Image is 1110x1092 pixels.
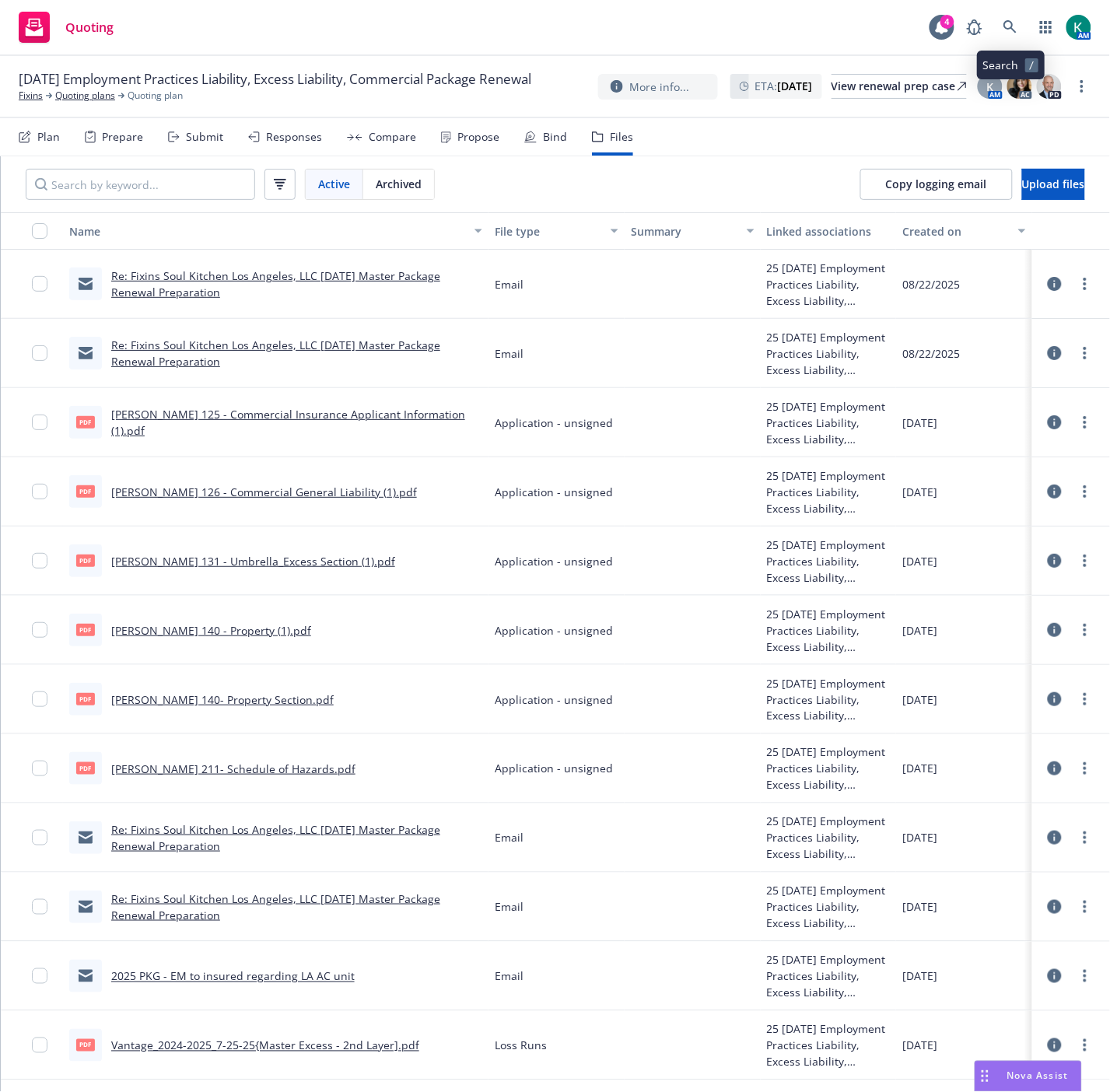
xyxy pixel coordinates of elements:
span: [DATE] [902,899,937,915]
div: View renewal prep case [832,75,967,98]
input: Toggle Row Selected [32,830,47,845]
div: 25 [DATE] Employment Practices Liability, Excess Liability, Commercial Package Renewal [767,467,891,516]
span: pdf [76,1039,95,1051]
button: Upload files [1022,169,1085,200]
div: 25 [DATE] Employment Practices Liability, Excess Liability, Commercial Package Renewal [767,398,891,447]
input: Toggle Row Selected [32,415,47,430]
div: 25 [DATE] Employment Practices Liability, Excess Liability, Commercial Package Renewal [767,952,891,1001]
div: 25 [DATE] Employment Practices Liability, Excess Liability, Commercial Package Renewal [767,675,891,724]
a: more [1076,413,1094,432]
div: File type [495,223,601,240]
div: 25 [DATE] Employment Practices Liability, Excess Liability, Commercial Package Renewal [767,883,891,932]
span: K [987,79,994,95]
input: Toggle Row Selected [32,691,47,707]
a: View renewal prep case [832,74,967,99]
span: Archived [376,176,422,192]
div: Compare [369,131,416,143]
span: More info... [629,79,689,95]
button: Linked associations [761,212,897,250]
div: 4 [940,15,954,29]
span: Email [495,968,523,985]
span: Email [495,345,523,362]
a: [PERSON_NAME] 211- Schedule of Hazards.pdf [111,761,355,776]
span: Application - unsigned [495,622,613,639]
span: Application - unsigned [495,761,613,777]
a: Re: Fixins Soul Kitchen Los Angeles, LLC [DATE] Master Package Renewal Preparation [111,338,440,369]
a: Fixins [19,89,43,103]
a: more [1076,690,1094,709]
span: Application - unsigned [495,553,613,569]
span: [DATE] Employment Practices Liability, Excess Liability, Commercial Package Renewal [19,70,531,89]
span: pdf [76,555,95,566]
a: more [1076,621,1094,639]
a: more [1076,1036,1094,1055]
div: Files [610,131,633,143]
a: [PERSON_NAME] 125 - Commercial Insurance Applicant Information (1).pdf [111,407,465,438]
button: Name [63,212,488,250]
span: Quoting [65,21,114,33]
div: 25 [DATE] Employment Practices Liability, Excess Liability, Commercial Package Renewal [767,814,891,863]
div: Bind [543,131,567,143]
a: [PERSON_NAME] 126 - Commercial General Liability (1).pdf [111,485,417,499]
div: 25 [DATE] Employment Practices Liability, Excess Liability, Commercial Package Renewal [767,329,891,378]
a: Search [995,12,1026,43]
button: Nova Assist [975,1061,1082,1092]
span: Upload files [1022,177,1085,191]
a: more [1076,967,1094,985]
div: Prepare [102,131,143,143]
span: [DATE] [902,553,937,569]
button: File type [488,212,625,250]
span: ETA : [755,78,813,94]
a: [PERSON_NAME] 140- Property Section.pdf [111,692,334,707]
div: Plan [37,131,60,143]
input: Toggle Row Selected [32,345,47,361]
span: [DATE] [902,415,937,431]
span: pdf [76,693,95,705]
span: pdf [76,762,95,774]
button: Copy logging email [860,169,1013,200]
input: Toggle Row Selected [32,553,47,569]
div: 25 [DATE] Employment Practices Liability, Excess Liability, Commercial Package Renewal [767,537,891,586]
span: Application - unsigned [495,415,613,431]
div: Linked associations [767,223,891,240]
img: photo [1066,15,1091,40]
span: [DATE] [902,830,937,846]
input: Toggle Row Selected [32,899,47,915]
a: Report a Bug [959,12,990,43]
a: [PERSON_NAME] 131 - Umbrella_Excess Section (1).pdf [111,554,395,569]
div: Summary [631,223,737,240]
span: Quoting plan [128,89,183,103]
div: Propose [457,131,499,143]
input: Toggle Row Selected [32,622,47,638]
div: 25 [DATE] Employment Practices Liability, Excess Liability, Commercial Package Renewal [767,1021,891,1070]
div: 25 [DATE] Employment Practices Liability, Excess Liability, Commercial Package Renewal [767,260,891,309]
span: pdf [76,485,95,497]
button: Summary [625,212,761,250]
span: pdf [76,416,95,428]
button: Created on [896,212,1032,250]
input: Toggle Row Selected [32,968,47,984]
a: Re: Fixins Soul Kitchen Los Angeles, LLC [DATE] Master Package Renewal Preparation [111,822,440,853]
input: Toggle Row Selected [32,761,47,776]
div: Created on [902,223,1009,240]
button: More info... [598,74,718,100]
a: Quoting plans [55,89,115,103]
a: Re: Fixins Soul Kitchen Los Angeles, LLC [DATE] Master Package Renewal Preparation [111,891,440,922]
span: pdf [76,624,95,635]
input: Select all [32,223,47,239]
a: more [1076,898,1094,916]
span: 08/22/2025 [902,276,960,292]
input: Toggle Row Selected [32,1038,47,1053]
a: more [1076,275,1094,293]
a: Quoting [12,5,120,49]
a: more [1076,828,1094,847]
img: photo [1037,74,1062,99]
span: Copy logging email [886,177,987,191]
input: Toggle Row Selected [32,276,47,292]
div: Submit [186,131,223,143]
span: [DATE] [902,622,937,639]
span: Email [495,830,523,846]
a: more [1076,344,1094,362]
div: Drag to move [975,1062,995,1091]
span: Email [495,899,523,915]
